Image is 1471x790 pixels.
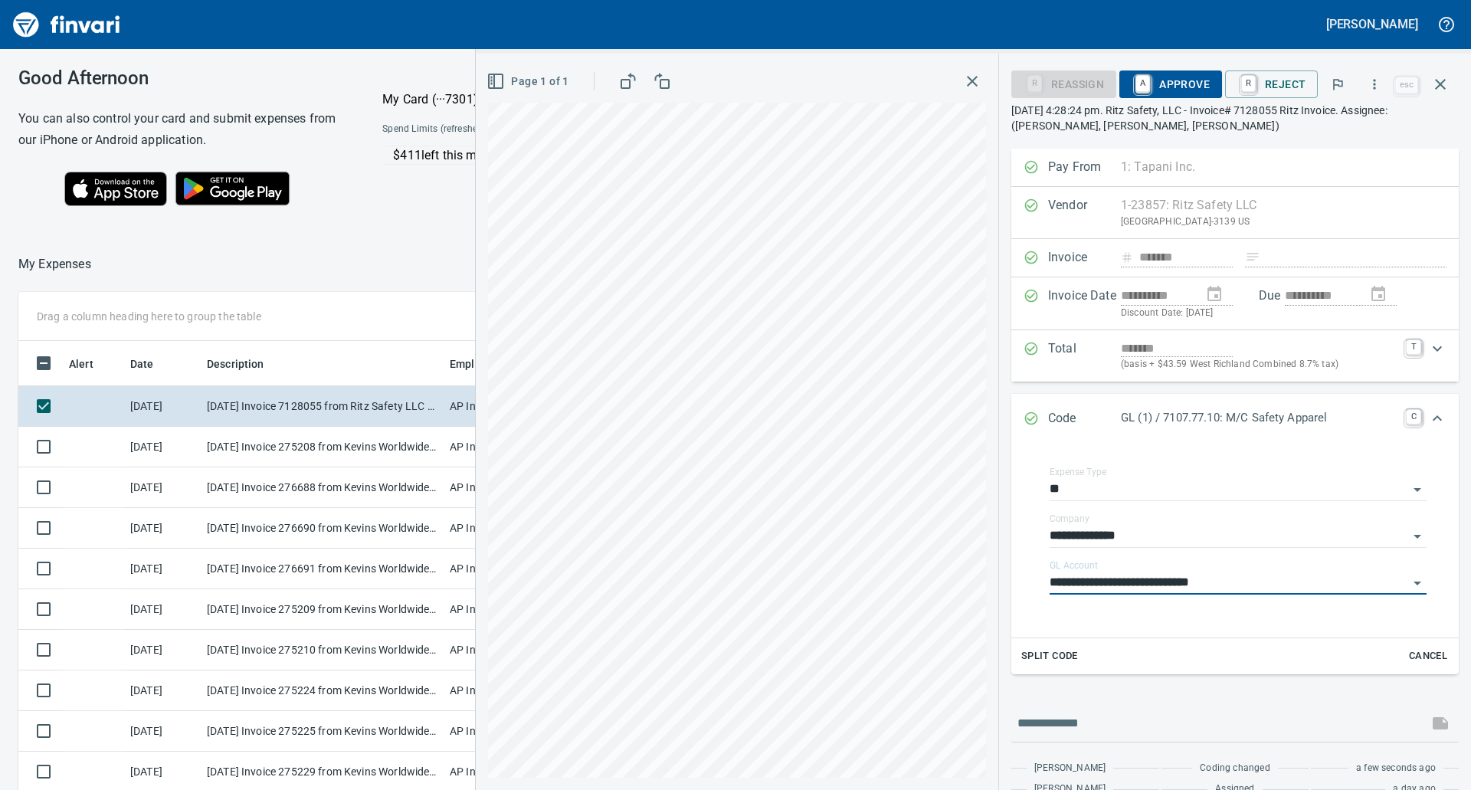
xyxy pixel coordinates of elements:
td: [DATE] Invoice 276690 from Kevins Worldwide (1-30296) [201,508,444,549]
span: Approve [1132,71,1210,97]
td: [DATE] [124,467,201,508]
button: Cancel [1404,644,1453,668]
span: Employee [450,355,499,373]
span: Reject [1237,71,1306,97]
p: My Expenses [18,255,91,274]
button: Page 1 of 1 [483,67,575,96]
p: Code [1048,409,1121,429]
h5: [PERSON_NAME] [1326,16,1418,32]
button: Open [1407,479,1428,500]
span: Coding changed [1200,761,1270,776]
img: Get it on Google Play [167,163,299,214]
td: AP Invoices [444,427,730,467]
p: My Card (···7301) [382,90,497,109]
td: [DATE] Invoice 276691 from Kevins Worldwide (1-30296) [201,549,444,589]
td: [DATE] [124,386,201,427]
p: Online and foreign allowed [370,165,705,180]
td: AP Invoices [444,508,730,549]
td: AP Invoices [444,589,730,630]
td: AP Invoices [444,549,730,589]
a: T [1406,339,1421,355]
button: AApprove [1119,70,1222,98]
td: [DATE] [124,589,201,630]
div: Expand [1011,394,1459,444]
td: [DATE] [124,427,201,467]
label: Company [1050,514,1089,523]
p: $411 left this month [393,146,703,165]
button: More [1358,67,1391,101]
td: [DATE] [124,630,201,670]
p: GL (1) / 7107.77.10: M/C Safety Apparel [1121,409,1397,427]
label: Expense Type [1050,467,1106,477]
td: [DATE] Invoice 275225 from Kevins Worldwide (1-30296) [201,711,444,752]
p: Drag a column heading here to group the table [37,309,261,324]
td: AP Invoices [444,630,730,670]
td: [DATE] Invoice 275224 from Kevins Worldwide (1-30296) [201,670,444,711]
a: A [1135,75,1150,92]
td: AP Invoices [444,467,730,508]
img: Download on the App Store [64,172,167,206]
td: AP Invoices [444,670,730,711]
td: [DATE] Invoice 7128055 from Ritz Safety LLC (1-23857) [201,386,444,427]
a: C [1406,409,1421,425]
span: Date [130,355,154,373]
label: GL Account [1050,561,1098,570]
span: Cancel [1407,647,1449,665]
span: This records your message into the invoice and notifies anyone mentioned [1422,705,1459,742]
button: RReject [1225,70,1318,98]
span: Close invoice [1391,66,1459,103]
a: esc [1395,77,1418,93]
span: Date [130,355,174,373]
td: [DATE] Invoice 275209 from Kevins Worldwide (1-30296) [201,589,444,630]
h3: Good Afternoon [18,67,344,89]
td: [DATE] [124,711,201,752]
button: Flag [1321,67,1355,101]
button: Open [1407,572,1428,594]
div: Expand [1011,330,1459,382]
p: Total [1048,339,1121,372]
nav: breadcrumb [18,255,91,274]
span: Page 1 of 1 [490,72,568,91]
span: Alert [69,355,113,373]
a: R [1241,75,1256,92]
span: Description [207,355,284,373]
td: [DATE] [124,670,201,711]
td: AP Invoices [444,386,730,427]
h6: You can also control your card and submit expenses from our iPhone or Android application. [18,108,344,151]
button: Open [1407,526,1428,547]
span: Description [207,355,264,373]
td: [DATE] [124,549,201,589]
p: [DATE] 4:28:24 pm. Ritz Safety, LLC - Invoice# 7128055 Ritz Invoice. Assignee: ([PERSON_NAME], [P... [1011,103,1459,133]
button: Split Code [1017,644,1082,668]
span: Split Code [1021,647,1078,665]
td: AP Invoices [444,711,730,752]
td: [DATE] Invoice 275210 from Kevins Worldwide (1-30296) [201,630,444,670]
td: [DATE] [124,508,201,549]
span: Alert [69,355,93,373]
span: Employee [450,355,519,373]
div: Reassign [1011,77,1116,90]
button: [PERSON_NAME] [1322,12,1422,36]
td: [DATE] Invoice 275208 from Kevins Worldwide (1-30296) [201,427,444,467]
span: [PERSON_NAME] [1034,761,1106,776]
span: Spend Limits (refreshed by [PERSON_NAME] [DATE]) [382,122,652,137]
div: Expand [1011,444,1459,674]
span: a few seconds ago [1356,761,1436,776]
p: (basis + $43.59 West Richland Combined 8.7% tax) [1121,357,1397,372]
img: Finvari [9,6,124,43]
td: [DATE] Invoice 276688 from Kevins Worldwide (1-30296) [201,467,444,508]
